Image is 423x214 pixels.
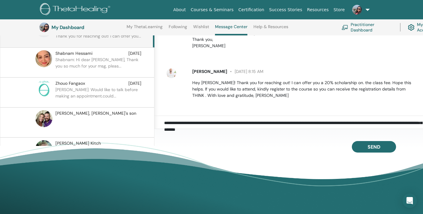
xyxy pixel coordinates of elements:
[127,24,163,34] a: My ThetaLearning
[171,4,188,15] a: About
[40,3,112,17] img: logo.png
[55,27,143,45] p: [PERSON_NAME]: Hey [PERSON_NAME]! Thank you for reaching out! I can offer you...
[39,22,49,32] img: default.jpg
[192,80,416,99] p: Hey [PERSON_NAME]! Thank you for reaching out! I can offer you a 20% scholarship on. the class fe...
[253,24,288,34] a: Help & Resources
[342,21,393,34] a: Practitioner Dashboard
[352,5,362,15] img: default.jpg
[128,50,141,57] span: [DATE]
[167,68,176,78] img: default.jpg
[227,69,263,74] span: [DATE] 8:15 AM
[408,23,415,32] img: cog.svg
[215,24,247,35] a: Message Center
[35,50,52,67] img: default.jpg
[352,141,396,153] button: Send
[35,110,52,127] img: default.jpg
[169,24,187,34] a: Following
[55,57,143,75] p: Shabnam: Hi dear [PERSON_NAME], Thank you so much for your msg, pleas...
[55,87,143,105] p: [PERSON_NAME]: Would like to talk before making an appointment.could...
[35,80,52,97] img: no-photo.png
[55,110,136,117] span: [PERSON_NAME], [PERSON_NAME]'s son
[305,4,331,15] a: Resources
[55,140,101,147] span: [PERSON_NAME] Kitch
[368,144,380,150] span: Send
[188,4,236,15] a: Courses & Seminars
[35,140,52,157] img: default.png
[55,50,93,57] span: Shabnam Hessami
[55,80,85,87] span: Zhouo Fangaox
[128,80,141,87] span: [DATE]
[236,4,266,15] a: Certification
[51,25,112,30] h3: My Dashboard
[267,4,305,15] a: Success Stories
[331,4,347,15] a: Store
[402,193,417,208] div: Open Intercom Messenger
[193,24,209,34] a: Wishlist
[342,25,348,30] img: chalkboard-teacher.svg
[192,69,227,74] span: [PERSON_NAME]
